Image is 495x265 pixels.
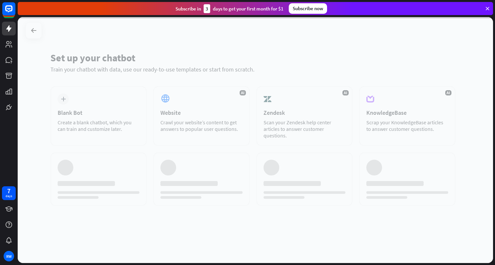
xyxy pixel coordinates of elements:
div: 7 [7,188,10,194]
a: 7 days [2,186,16,200]
div: Subscribe in days to get your first month for $1 [175,4,284,13]
div: 3 [204,4,210,13]
div: RW [4,251,14,261]
div: days [6,194,12,198]
div: Subscribe now [289,3,327,14]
